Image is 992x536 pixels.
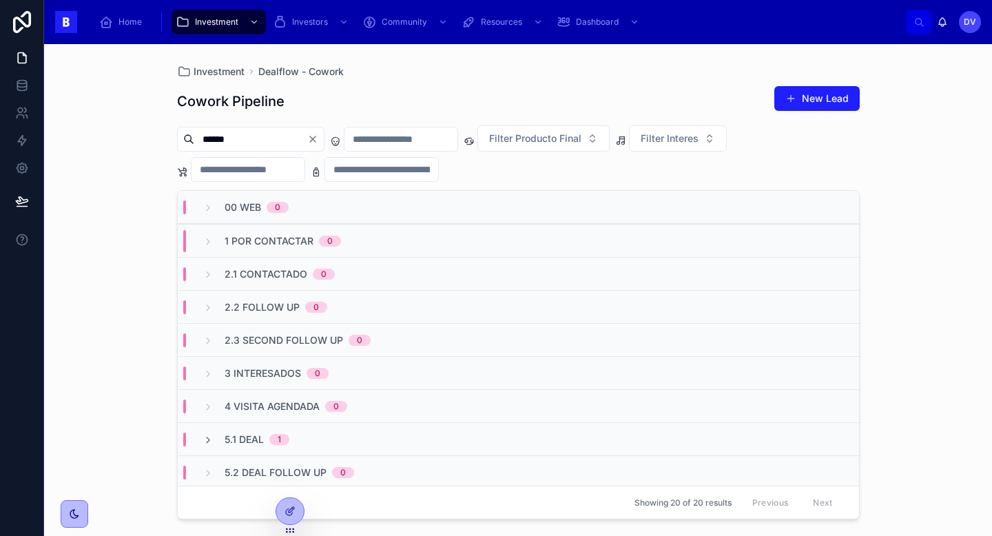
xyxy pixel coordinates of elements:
[315,368,320,379] div: 0
[225,333,343,347] span: 2.3 Second Follow Up
[552,10,646,34] a: Dashboard
[225,400,320,413] span: 4 Visita Agendada
[576,17,619,28] span: Dashboard
[327,236,333,247] div: 0
[118,17,142,28] span: Home
[225,200,261,214] span: 00 Web
[88,7,907,37] div: scrollable content
[177,65,245,79] a: Investment
[225,267,307,281] span: 2.1 Contactado
[321,269,327,280] div: 0
[194,65,245,79] span: Investment
[278,434,281,445] div: 1
[195,17,238,28] span: Investment
[333,401,339,412] div: 0
[774,86,860,111] button: New Lead
[964,17,976,28] span: DV
[489,132,581,145] span: Filter Producto Final
[225,433,264,446] span: 5.1 Deal
[477,125,610,152] button: Select Button
[177,92,285,111] h1: Cowork Pipeline
[641,132,699,145] span: Filter Interes
[307,134,324,145] button: Clear
[275,202,280,213] div: 0
[629,125,727,152] button: Select Button
[55,11,77,33] img: App logo
[292,17,328,28] span: Investors
[225,367,301,380] span: 3 Interesados
[357,335,362,346] div: 0
[225,300,300,314] span: 2.2 Follow Up
[358,10,455,34] a: Community
[95,10,152,34] a: Home
[634,497,732,508] span: Showing 20 of 20 results
[340,467,346,478] div: 0
[313,302,319,313] div: 0
[457,10,550,34] a: Resources
[225,466,327,480] span: 5.2 Deal Follow Up
[225,234,313,248] span: 1 Por Contactar
[481,17,522,28] span: Resources
[382,17,427,28] span: Community
[172,10,266,34] a: Investment
[269,10,355,34] a: Investors
[258,65,344,79] a: Dealflow - Cowork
